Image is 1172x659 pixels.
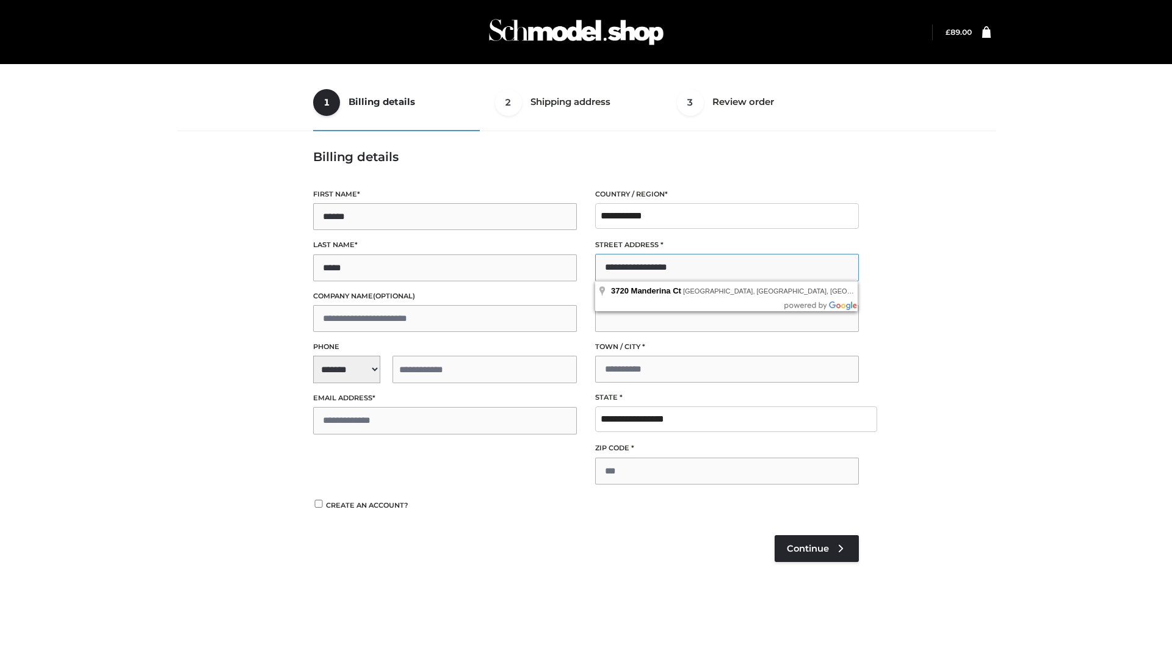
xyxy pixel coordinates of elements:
a: Continue [775,535,859,562]
label: Company name [313,290,577,302]
label: State [595,392,859,403]
label: Last name [313,239,577,251]
label: Street address [595,239,859,251]
input: Create an account? [313,500,324,508]
label: Email address [313,392,577,404]
bdi: 89.00 [946,27,972,37]
span: 3720 [611,286,629,295]
h3: Billing details [313,149,859,164]
span: Manderina Ct [631,286,681,295]
span: £ [946,27,950,37]
label: First name [313,189,577,200]
span: [GEOGRAPHIC_DATA], [GEOGRAPHIC_DATA], [GEOGRAPHIC_DATA] [683,287,900,295]
label: ZIP Code [595,442,859,454]
span: Continue [787,543,829,554]
span: Create an account? [326,501,408,510]
label: Town / City [595,341,859,353]
span: (optional) [373,292,415,300]
label: Country / Region [595,189,859,200]
img: Schmodel Admin 964 [485,8,668,56]
a: £89.00 [946,27,972,37]
label: Phone [313,341,577,353]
